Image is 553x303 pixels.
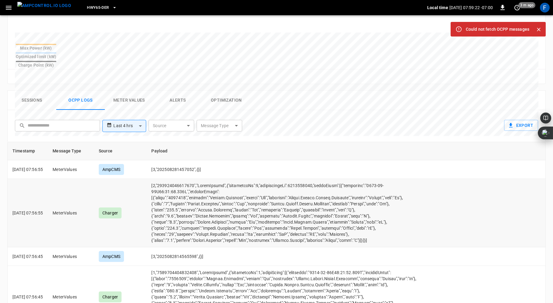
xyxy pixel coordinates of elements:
[17,2,71,9] img: ampcontrol.io logo
[427,5,448,11] p: Local time
[8,91,56,110] button: Sessions
[56,91,105,110] button: Ocpp logs
[512,3,522,12] button: set refresh interval
[540,3,550,12] div: profile-icon
[99,291,122,302] div: Charger
[12,253,43,259] p: [DATE] 07:56:45
[12,166,43,172] p: [DATE] 07:56:55
[48,247,94,266] td: MeterValues
[99,251,124,262] div: AmpCMS
[518,2,535,8] span: 3 m ago
[87,4,109,11] span: HWY65-DER
[146,142,432,160] th: Payload
[449,5,493,11] p: [DATE] 07:59:22 -07:00
[12,294,43,300] p: [DATE] 07:56:45
[105,91,153,110] button: Meter Values
[8,142,48,160] th: Timestamp
[94,142,146,160] th: Source
[202,91,251,110] button: Optimization
[504,120,538,131] button: Export
[466,24,529,35] div: Could not fetch OCPP messages
[146,247,432,266] td: [3,"2025082814565598",{}]
[48,142,94,160] th: Message Type
[534,25,543,34] button: Close
[84,2,119,14] button: HWY65-DER
[12,210,43,216] p: [DATE] 07:56:55
[153,91,202,110] button: Alerts
[113,120,146,132] div: Last 4 hrs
